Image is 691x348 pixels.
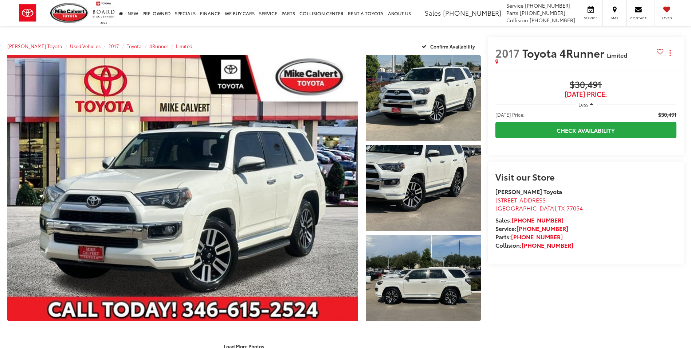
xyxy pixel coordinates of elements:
[365,54,482,142] img: 2017 Toyota 4Runner Limited
[495,204,556,212] span: [GEOGRAPHIC_DATA]
[506,16,528,24] span: Collision
[50,3,89,23] img: Mike Calvert Toyota
[664,46,676,59] button: Actions
[430,43,475,50] span: Confirm Availability
[108,43,119,49] a: 2017
[630,16,647,20] span: Contact
[495,196,583,212] a: [STREET_ADDRESS] [GEOGRAPHIC_DATA],TX 77054
[520,9,565,16] span: [PHONE_NUMBER]
[495,90,676,98] span: [DATE] Price:
[149,43,168,49] a: 4Runner
[558,204,565,212] span: TX
[566,204,583,212] span: 77054
[365,234,482,322] img: 2017 Toyota 4Runner Limited
[670,50,671,56] span: dropdown dots
[506,2,523,9] span: Service
[7,43,62,49] a: [PERSON_NAME] Toyota
[7,55,358,321] a: Expand Photo 0
[495,172,676,181] h2: Visit our Store
[70,43,101,49] a: Used Vehicles
[582,16,599,20] span: Service
[495,216,564,224] strong: Sales:
[522,241,573,249] a: [PHONE_NUMBER]
[365,144,482,232] img: 2017 Toyota 4Runner Limited
[530,16,575,24] span: [PHONE_NUMBER]
[176,43,192,49] a: Limited
[418,40,481,53] button: Confirm Availability
[495,232,563,241] strong: Parts:
[659,16,675,20] span: Saved
[366,145,480,231] a: Expand Photo 2
[578,101,588,108] span: Less
[511,232,563,241] a: [PHONE_NUMBER]
[658,111,676,118] span: $30,491
[495,45,520,61] span: 2017
[517,224,568,232] a: [PHONE_NUMBER]
[127,43,142,49] a: Toyota
[495,111,525,118] span: [DATE] Price:
[366,235,480,321] a: Expand Photo 3
[4,54,362,322] img: 2017 Toyota 4Runner Limited
[512,216,564,224] a: [PHONE_NUMBER]
[606,16,623,20] span: Map
[506,9,518,16] span: Parts
[425,8,441,18] span: Sales
[495,241,573,249] strong: Collision:
[443,8,501,18] span: [PHONE_NUMBER]
[495,224,568,232] strong: Service:
[607,51,627,59] span: Limited
[495,80,676,90] span: $30,491
[522,45,607,61] span: Toyota 4Runner
[366,55,480,141] a: Expand Photo 1
[525,2,570,9] span: [PHONE_NUMBER]
[495,204,583,212] span: ,
[495,196,548,204] span: [STREET_ADDRESS]
[575,98,597,111] button: Less
[495,187,562,196] strong: [PERSON_NAME] Toyota
[495,122,676,138] a: Check Availability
